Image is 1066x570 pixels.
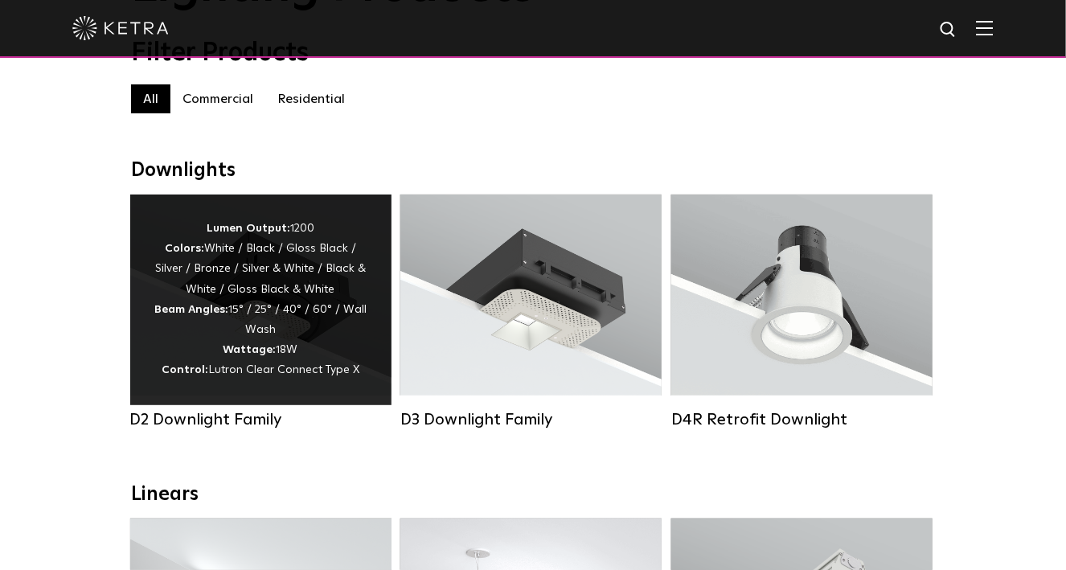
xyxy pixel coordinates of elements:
a: D4R Retrofit Downlight Lumen Output:800Colors:White / BlackBeam Angles:15° / 25° / 40° / 60°Watta... [671,195,933,429]
strong: Wattage: [223,344,277,355]
div: Linears [131,483,935,506]
span: Lutron Clear Connect Type X [208,364,359,375]
strong: Control: [162,364,208,375]
label: All [131,84,170,113]
strong: Colors: [165,243,204,254]
strong: Lumen Output: [207,223,290,234]
div: D4R Retrofit Downlight [671,410,933,429]
div: 1200 White / Black / Gloss Black / Silver / Bronze / Silver & White / Black & White / Gloss Black... [154,219,367,381]
img: Hamburger%20Nav.svg [976,20,994,35]
label: Residential [265,84,357,113]
div: Downlights [131,159,935,182]
div: D2 Downlight Family [130,410,392,429]
label: Commercial [170,84,265,113]
a: D2 Downlight Family Lumen Output:1200Colors:White / Black / Gloss Black / Silver / Bronze / Silve... [130,195,392,429]
div: D3 Downlight Family [400,410,662,429]
img: ketra-logo-2019-white [72,16,169,40]
img: search icon [939,20,959,40]
strong: Beam Angles: [154,304,228,315]
a: D3 Downlight Family Lumen Output:700 / 900 / 1100Colors:White / Black / Silver / Bronze / Paintab... [400,195,662,429]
